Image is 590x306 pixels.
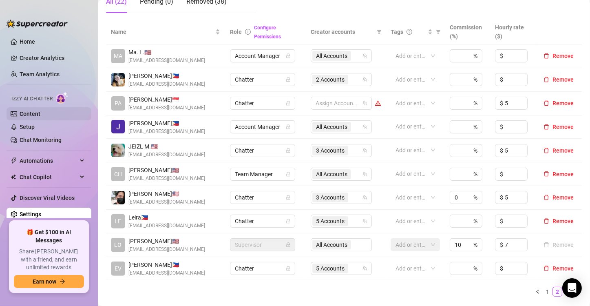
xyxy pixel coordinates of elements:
[552,124,574,130] span: Remove
[362,172,367,177] span: team
[312,193,348,202] span: 3 Accounts
[316,170,347,179] span: All Accounts
[544,53,549,59] span: delete
[543,287,552,297] li: 1
[14,275,84,288] button: Earn nowarrow-right
[128,95,205,104] span: [PERSON_NAME] 🇸🇬
[362,124,367,129] span: team
[391,27,403,36] span: Tags
[552,265,574,272] span: Remove
[115,99,122,108] span: PA
[362,195,367,200] span: team
[362,77,367,82] span: team
[235,73,290,86] span: Chatter
[544,124,549,130] span: delete
[544,148,549,153] span: delete
[128,175,205,182] span: [EMAIL_ADDRESS][DOMAIN_NAME]
[11,174,16,180] img: Chat Copilot
[115,217,122,226] span: LE
[235,50,290,62] span: Account Manager
[286,242,291,247] span: lock
[544,171,549,177] span: delete
[56,92,69,104] img: AI Chatter
[552,147,574,154] span: Remove
[540,216,577,226] button: Remove
[11,157,17,164] span: thunderbolt
[362,101,367,106] span: team
[111,191,125,204] img: john kenneth santillan
[114,170,122,179] span: CH
[552,287,562,297] li: 2
[552,53,574,59] span: Remove
[11,95,53,103] span: Izzy AI Chatter
[111,120,125,133] img: John Lhester
[540,75,577,84] button: Remove
[235,239,290,251] span: Supervisor
[312,75,348,84] span: 2 Accounts
[114,51,122,60] span: MA
[115,240,122,249] span: LO
[128,260,205,269] span: [PERSON_NAME] 🇵🇭
[286,124,291,129] span: lock
[552,100,574,106] span: Remove
[235,168,290,180] span: Team Manager
[128,104,205,112] span: [EMAIL_ADDRESS][DOMAIN_NAME]
[128,246,205,253] span: [EMAIL_ADDRESS][DOMAIN_NAME]
[552,171,574,177] span: Remove
[286,101,291,106] span: lock
[540,98,577,108] button: Remove
[544,195,549,200] span: delete
[128,213,205,222] span: Leira 🇵🇭
[312,51,351,61] span: All Accounts
[14,248,84,272] span: Share [PERSON_NAME] with a friend, and earn unlimited rewards
[111,73,125,86] img: Sheina Gorriceta
[407,29,412,35] span: question-circle
[286,53,291,58] span: lock
[540,240,577,250] button: Remove
[436,29,441,34] span: filter
[235,144,290,157] span: Chatter
[316,75,345,84] span: 2 Accounts
[533,287,543,297] button: left
[128,198,205,206] span: [EMAIL_ADDRESS][DOMAIN_NAME]
[552,194,574,201] span: Remove
[540,193,577,202] button: Remove
[20,137,62,143] a: Chat Monitoring
[316,122,347,131] span: All Accounts
[375,26,383,38] span: filter
[286,148,291,153] span: lock
[286,77,291,82] span: lock
[445,20,490,44] th: Commission (%)
[60,279,65,284] span: arrow-right
[128,80,205,88] span: [EMAIL_ADDRESS][DOMAIN_NAME]
[20,124,35,130] a: Setup
[128,57,205,64] span: [EMAIL_ADDRESS][DOMAIN_NAME]
[362,148,367,153] span: team
[544,218,549,224] span: delete
[235,191,290,204] span: Chatter
[235,215,290,227] span: Chatter
[362,266,367,271] span: team
[286,219,291,224] span: lock
[7,20,68,28] img: logo-BBDzfeDw.svg
[540,51,577,61] button: Remove
[235,262,290,275] span: Chatter
[316,264,345,273] span: 5 Accounts
[544,266,549,271] span: delete
[128,269,205,277] span: [EMAIL_ADDRESS][DOMAIN_NAME]
[106,20,225,44] th: Name
[316,193,345,202] span: 3 Accounts
[230,29,242,35] span: Role
[128,71,205,80] span: [PERSON_NAME] 🇵🇭
[311,27,373,36] span: Creator accounts
[312,264,348,273] span: 5 Accounts
[540,169,577,179] button: Remove
[543,287,552,296] a: 1
[20,171,77,184] span: Chat Copilot
[128,128,205,135] span: [EMAIL_ADDRESS][DOMAIN_NAME]
[111,27,214,36] span: Name
[312,146,348,155] span: 3 Accounts
[33,278,56,285] span: Earn now
[128,189,205,198] span: [PERSON_NAME] 🇺🇸
[128,142,205,151] span: JEIZL M. 🇺🇸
